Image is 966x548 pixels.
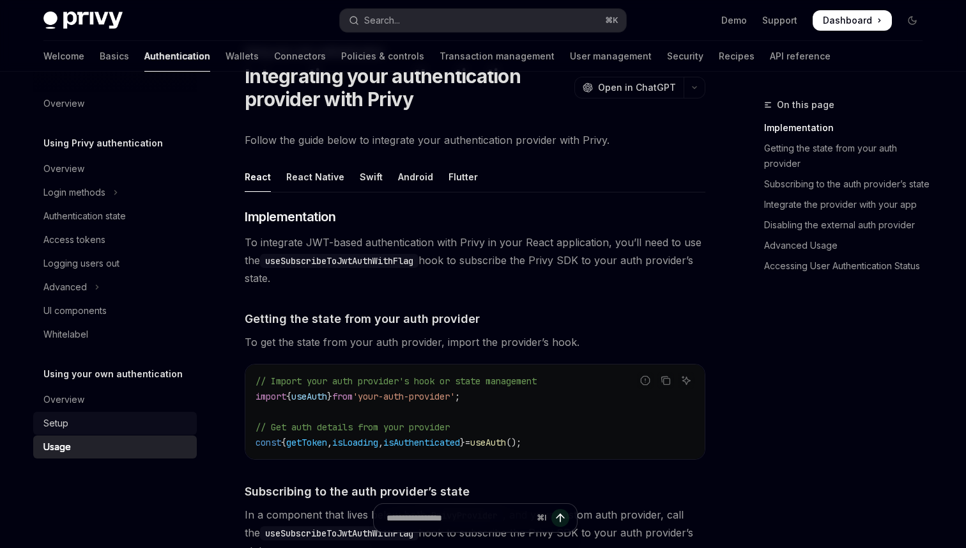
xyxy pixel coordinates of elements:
[43,232,105,247] div: Access tokens
[245,208,335,226] span: Implementation
[245,333,705,351] span: To get the state from your auth provider, import the provider’s hook.
[245,131,705,149] span: Follow the guide below to integrate your authentication provider with Privy.
[33,92,197,115] a: Overview
[256,375,537,387] span: // Import your auth provider's hook or state management
[274,41,326,72] a: Connectors
[574,77,684,98] button: Open in ChatGPT
[398,162,433,192] div: Android
[332,437,378,448] span: isLoading
[570,41,652,72] a: User management
[33,323,197,346] a: Whitelabel
[721,14,747,27] a: Demo
[256,437,281,448] span: const
[551,509,569,527] button: Send message
[43,392,84,407] div: Overview
[226,41,259,72] a: Wallets
[33,299,197,322] a: UI components
[144,41,210,72] a: Authentication
[598,81,676,94] span: Open in ChatGPT
[353,391,455,402] span: 'your-auth-provider'
[33,157,197,180] a: Overview
[43,279,87,295] div: Advanced
[657,372,674,389] button: Copy the contents from the code block
[764,118,933,138] a: Implementation
[291,391,327,402] span: useAuth
[245,310,480,327] span: Getting the state from your auth provider
[43,439,71,455] div: Usage
[33,228,197,251] a: Access tokens
[33,205,197,228] a: Authentication state
[33,388,197,411] a: Overview
[43,161,84,176] div: Overview
[340,9,626,32] button: Open search
[332,391,353,402] span: from
[260,254,418,268] code: useSubscribeToJwtAuthWithFlag
[33,412,197,435] a: Setup
[327,391,332,402] span: }
[440,41,555,72] a: Transaction management
[43,185,105,200] div: Login methods
[637,372,654,389] button: Report incorrect code
[719,41,755,72] a: Recipes
[764,256,933,276] a: Accessing User Authentication Status
[33,276,197,299] button: Toggle Advanced section
[43,366,183,382] h5: Using your own authentication
[813,10,892,31] a: Dashboard
[245,483,470,500] span: Subscribing to the auth provider’s state
[762,14,797,27] a: Support
[43,208,126,224] div: Authentication state
[43,41,84,72] a: Welcome
[43,12,123,29] img: dark logo
[470,437,506,448] span: useAuth
[286,437,327,448] span: getToken
[43,136,163,151] h5: Using Privy authentication
[281,437,286,448] span: {
[33,181,197,204] button: Toggle Login methods section
[327,437,332,448] span: ,
[605,15,618,26] span: ⌘ K
[823,14,872,27] span: Dashboard
[360,162,383,192] div: Swift
[465,437,470,448] span: =
[387,504,532,532] input: Ask a question...
[764,174,933,194] a: Subscribing to the auth provider’s state
[448,162,478,192] div: Flutter
[43,303,107,318] div: UI components
[286,391,291,402] span: {
[43,327,88,342] div: Whitelabel
[902,10,923,31] button: Toggle dark mode
[43,256,119,271] div: Logging users out
[341,41,424,72] a: Policies & controls
[770,41,831,72] a: API reference
[245,65,569,111] h1: Integrating your authentication provider with Privy
[764,235,933,256] a: Advanced Usage
[764,215,933,235] a: Disabling the external auth provider
[764,194,933,215] a: Integrate the provider with your app
[678,372,694,389] button: Ask AI
[245,233,705,287] span: To integrate JWT-based authentication with Privy in your React application, you’ll need to use th...
[378,437,383,448] span: ,
[100,41,129,72] a: Basics
[33,435,197,458] a: Usage
[455,391,460,402] span: ;
[256,391,286,402] span: import
[256,421,450,433] span: // Get auth details from your provider
[245,162,271,192] div: React
[364,13,400,28] div: Search...
[460,437,465,448] span: }
[33,252,197,275] a: Logging users out
[383,437,460,448] span: isAuthenticated
[286,162,344,192] div: React Native
[43,96,84,111] div: Overview
[777,97,834,113] span: On this page
[506,437,521,448] span: ();
[764,138,933,174] a: Getting the state from your auth provider
[667,41,703,72] a: Security
[43,416,68,431] div: Setup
